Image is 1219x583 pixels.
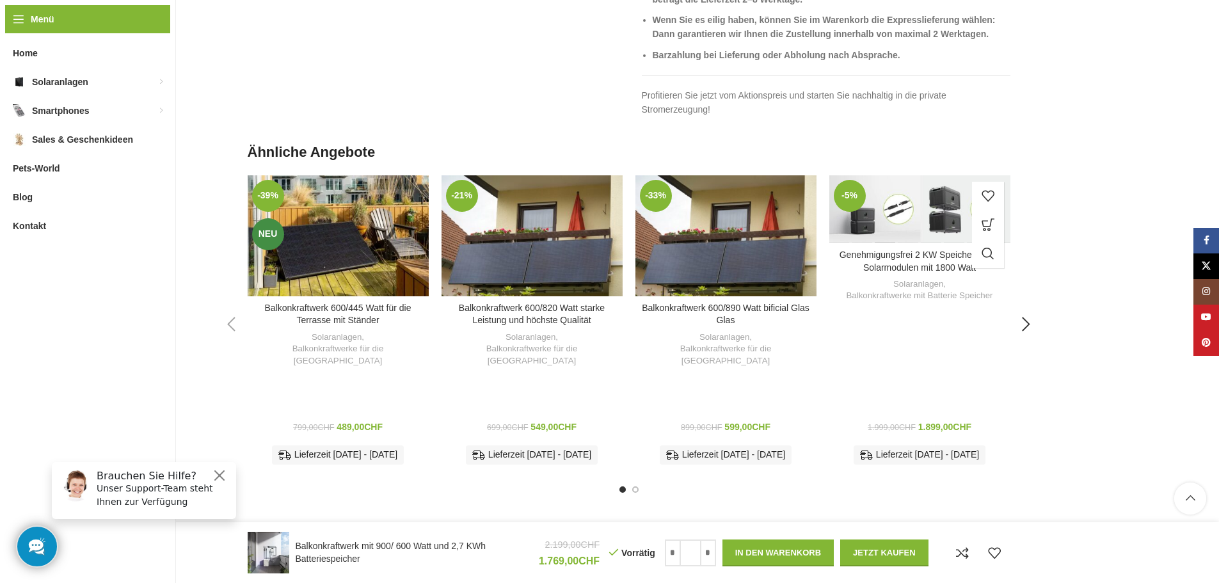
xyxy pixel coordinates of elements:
a: Genehmigungsfrei 2 KW Speicher und 4 Solarmodulen mit 1800 Watt [840,250,1000,273]
bdi: 2.199,00 [545,539,600,550]
a: Facebook Social Link [1193,228,1219,253]
span: Pets-World [13,157,60,180]
img: Customer service [18,18,50,50]
div: Next slide [1010,308,1042,340]
bdi: 599,00 [724,422,770,432]
a: Solaranlagen [312,331,362,344]
a: YouTube Social Link [1193,305,1219,330]
span: Blog [13,186,33,209]
div: , [642,331,810,367]
button: Close [170,16,186,31]
a: Balkonkraftwerk 600/890 Watt bificial Glas Glas [642,303,809,326]
button: In den Warenkorb [722,539,834,566]
a: Scroll to top button [1174,483,1206,515]
div: Lieferzeit [DATE] - [DATE] [272,445,404,465]
span: Kontakt [13,214,46,237]
span: Neu [252,218,284,250]
a: Balkonkraftwerk 600/445 Watt für die Terrasse mit Ständer [248,175,429,296]
h4: Balkonkraftwerk mit 900/ 600 Watt und 2,7 KWh Batteriespeicher [296,540,529,565]
span: -21% [446,180,478,212]
strong: Wenn Sie es eilig haben, können Sie im Warenkorb die Expresslieferung wählen: Dann garantieren wi... [653,15,996,39]
a: Balkonkraftwerke für die [GEOGRAPHIC_DATA] [642,343,810,367]
p: Vorrätig [609,547,655,559]
a: Instagram Social Link [1193,279,1219,305]
li: Go to slide 1 [619,486,626,493]
span: Solaranlagen [32,70,88,93]
bdi: 549,00 [530,422,577,432]
div: Previous slide [216,308,248,340]
bdi: 799,00 [293,423,334,432]
img: Solaranlagen [13,76,26,88]
a: X Social Link [1193,253,1219,279]
span: CHF [318,423,335,432]
a: Solaranlagen [506,331,555,344]
h6: Brauchen Sie Hilfe? [55,18,187,30]
bdi: 699,00 [487,423,528,432]
a: Schnellansicht [972,239,1004,268]
span: CHF [752,422,770,432]
span: CHF [512,423,529,432]
p: Unser Support-Team steht Ihnen zur Verfügung [55,30,187,57]
div: , [254,331,422,367]
bdi: 1.999,00 [868,423,916,432]
img: Balkonkraftwerk mit Speicher [248,532,289,573]
span: CHF [558,422,577,432]
div: Lieferzeit [DATE] - [DATE] [466,445,598,465]
li: Go to slide 2 [632,486,639,493]
img: Smartphones [13,104,26,117]
bdi: 1.899,00 [918,422,971,432]
span: Home [13,42,38,65]
a: Genehmigungsfrei 2 KW Speicher und 4 Solarmodulen mit 1800 Watt [829,175,1010,243]
button: Jetzt kaufen [840,539,928,566]
a: Balkonkraftwerk 600/445 Watt für die Terrasse mit Ständer [264,303,411,326]
img: Sales & Geschenkideen [13,133,26,146]
a: Balkonkraftwerk 600/820 Watt starke Leistung und höchste Qualität [459,303,605,326]
span: -39% [252,180,284,212]
span: Smartphones [32,99,89,122]
span: CHF [706,423,722,432]
bdi: 489,00 [337,422,383,432]
div: Lieferzeit [DATE] - [DATE] [854,445,985,465]
a: Balkonkraftwerk 600/820 Watt starke Leistung und höchste Qualität [442,175,623,296]
span: CHF [364,422,383,432]
span: -5% [834,180,866,212]
span: CHF [578,555,600,566]
p: Profitieren Sie jetzt vom Aktionspreis und starten Sie nachhaltig in die private Stromerzeugung! [642,88,1010,117]
div: Lieferzeit [DATE] - [DATE] [660,445,792,465]
a: Pinterest Social Link [1193,330,1219,356]
div: , [836,278,1004,302]
a: Solaranlagen [893,278,943,291]
a: In den Warenkorb legen: „Genehmigungsfrei 2 KW Speicher und 4 Solarmodulen mit 1800 Watt“ [972,211,1004,239]
span: CHF [899,423,916,432]
a: Balkonkraftwerke mit Batterie Speicher [846,290,992,302]
span: Ähnliche Angebote [248,143,376,163]
a: Balkonkraftwerke für die [GEOGRAPHIC_DATA] [254,343,422,367]
span: -33% [640,180,672,212]
bdi: 1.769,00 [539,555,600,566]
div: 1 / 5 [241,175,435,474]
span: Sales & Geschenkideen [32,128,133,151]
a: Solaranlagen [699,331,749,344]
strong: Barzahlung bei Lieferung oder Abholung nach Absprache. [653,50,900,60]
span: CHF [581,539,600,550]
input: Produktmenge [681,539,700,566]
div: , [448,331,616,367]
a: Balkonkraftwerk 600/890 Watt bificial Glas Glas [635,175,817,296]
div: 3 / 5 [629,175,823,474]
span: CHF [953,422,971,432]
span: Menü [31,12,54,26]
div: 2 / 5 [435,175,629,474]
div: 4 / 5 [823,175,1017,474]
bdi: 899,00 [681,423,722,432]
a: Balkonkraftwerke für die [GEOGRAPHIC_DATA] [448,343,616,367]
